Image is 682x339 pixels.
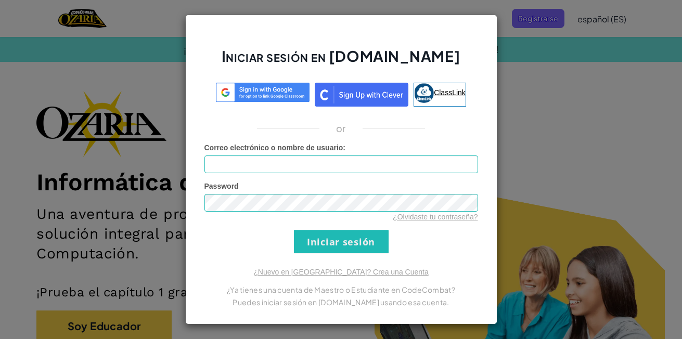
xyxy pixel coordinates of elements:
a: ¿Olvidaste tu contraseña? [393,213,478,221]
p: Puedes iniciar sesión en [DOMAIN_NAME] usando esa cuenta. [204,296,478,308]
a: ¿Nuevo en [GEOGRAPHIC_DATA]? Crea una Cuenta [253,268,428,276]
img: clever_sso_button@2x.png [315,83,408,107]
span: ClassLink [434,88,466,97]
span: Password [204,182,239,190]
h2: Iniciar sesión en [DOMAIN_NAME] [204,46,478,76]
p: ¿Ya tienes una cuenta de Maestro o Estudiante en CodeCombat? [204,283,478,296]
p: or [336,122,346,135]
img: classlink-logo-small.png [414,83,434,103]
span: Correo electrónico o nombre de usuario [204,144,343,152]
input: Iniciar sesión [294,230,389,253]
label: : [204,142,346,153]
img: log-in-google-sso.svg [216,83,310,102]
